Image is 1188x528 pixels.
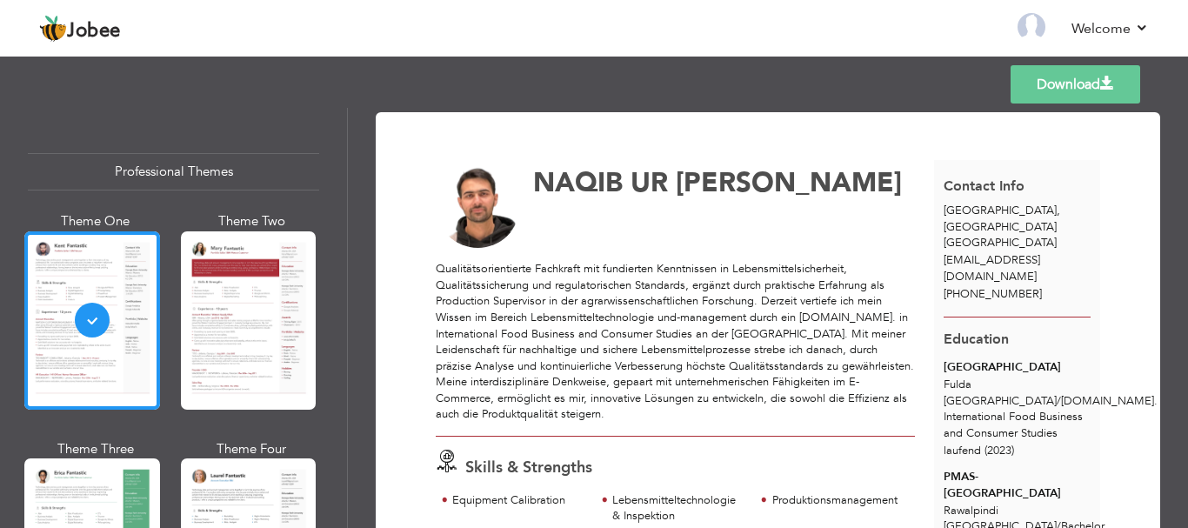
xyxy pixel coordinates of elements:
span: [GEOGRAPHIC_DATA] [944,235,1057,251]
div: Professional Themes [28,153,319,190]
div: Theme One [28,212,164,231]
div: Theme Four [184,440,320,458]
img: jobee.io [39,15,67,43]
a: Jobee [39,15,121,43]
div: PMAS-[GEOGRAPHIC_DATA] [944,469,1091,501]
span: (2023) [984,443,1014,458]
div: Produktionsmanagement [772,492,905,509]
div: [GEOGRAPHIC_DATA] [944,359,1091,376]
a: Welcome [1071,18,1149,39]
span: [EMAIL_ADDRESS][DOMAIN_NAME] [944,252,1040,284]
a: Download [1011,65,1140,104]
span: , [1057,203,1060,218]
span: Fulda [GEOGRAPHIC_DATA] [DOMAIN_NAME]. International Food Business and Consumer Studies [944,377,1158,441]
span: / [1057,393,1061,409]
div: Theme Three [28,440,164,458]
div: [GEOGRAPHIC_DATA] [934,203,1100,251]
span: laufend [944,443,981,458]
span: Jobee [67,22,121,41]
img: No image [436,164,521,249]
span: Skills & Strengths [465,457,592,478]
img: Profile Img [1018,13,1045,41]
span: [PHONE_NUMBER] [944,286,1042,302]
span: Contact Info [944,177,1024,196]
span: [PERSON_NAME] [676,164,902,201]
div: Qualitätsorientierte Fachkraft mit fundierten Kenntnissen in Lebensmittelsicherheit, Qualitätssic... [436,261,915,423]
span: NAQIB UR [533,164,668,201]
span: [GEOGRAPHIC_DATA] [944,203,1057,218]
div: Lebensmitteltechnologie & Inspektion [612,492,745,525]
span: Education [944,330,1009,349]
div: Theme Two [184,212,320,231]
div: Equipment Calibration [452,492,585,509]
